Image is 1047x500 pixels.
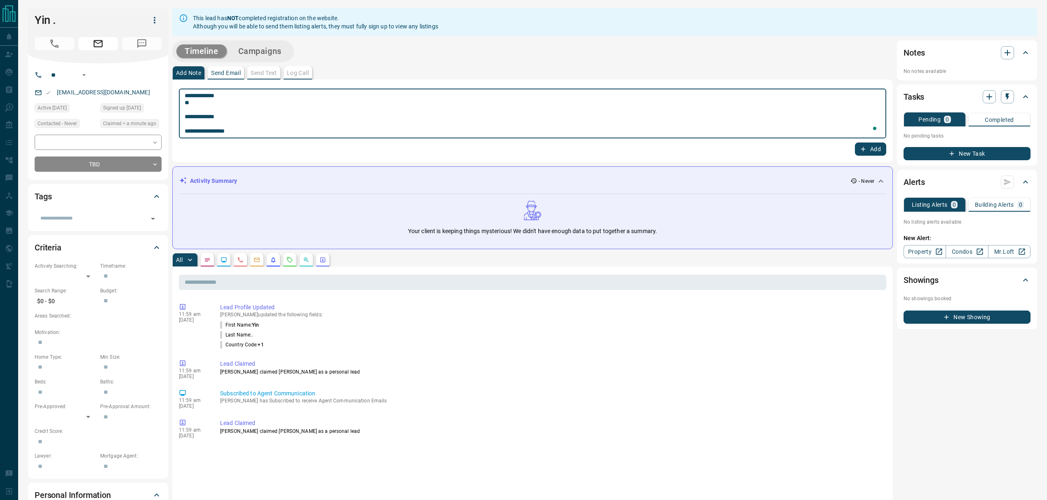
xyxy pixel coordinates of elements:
textarea: To enrich screen reader interactions, please activate Accessibility in Grammarly extension settings [185,92,880,135]
svg: Email Valid [45,90,51,96]
p: [DATE] [179,317,208,323]
p: 11:59 am [179,397,208,403]
button: Open [79,70,89,80]
h1: Yin . [35,14,135,27]
div: Tue Sep 16 2025 [100,119,162,131]
p: All [176,257,183,263]
p: [PERSON_NAME] has Subscribed to receive Agent Communication Emails [220,398,883,404]
span: Active [DATE] [38,104,67,112]
p: [DATE] [179,403,208,409]
p: Building Alerts [975,202,1014,208]
div: Tasks [904,87,1031,107]
div: Showings [904,270,1031,290]
div: Notes [904,43,1031,63]
a: Property [904,245,946,258]
p: Country Code : [220,341,264,348]
h2: Showings [904,273,939,287]
p: Budget: [100,287,162,294]
p: Actively Searching: [35,262,96,270]
p: First Name : [220,321,259,329]
p: 11:59 am [179,427,208,433]
p: No pending tasks [904,130,1031,142]
svg: Calls [237,257,244,263]
a: [EMAIL_ADDRESS][DOMAIN_NAME] [57,89,150,96]
button: New Showing [904,311,1031,324]
p: - Never [859,178,874,185]
p: Beds: [35,378,96,386]
h2: Tasks [904,90,924,103]
div: Alerts [904,172,1031,192]
p: [PERSON_NAME] claimed [PERSON_NAME] as a personal lead [220,368,883,376]
p: Subscribed to Agent Communication [220,389,883,398]
button: Timeline [176,44,227,58]
span: +1 [258,342,263,348]
p: [DATE] [179,374,208,379]
span: No Number [122,37,162,50]
p: Listing Alerts [912,202,948,208]
p: Lawyer: [35,452,96,460]
p: $0 - $0 [35,294,96,308]
span: Yin [252,322,259,328]
p: Last Name : [220,331,253,339]
p: New Alert: [904,234,1031,243]
svg: Lead Browsing Activity [221,257,227,263]
a: Condos [946,245,988,258]
p: [DATE] [179,433,208,439]
button: Open [147,213,159,224]
div: Tags [35,187,162,206]
button: Campaigns [230,44,290,58]
p: Pre-Approval Amount: [100,403,162,410]
p: Lead Claimed [220,419,883,428]
p: 0 [946,117,949,122]
strong: NOT [227,15,239,21]
p: Min Size: [100,353,162,361]
svg: Agent Actions [319,257,326,263]
p: Motivation: [35,329,162,336]
span: Claimed < a minute ago [103,119,156,128]
p: No listing alerts available [904,218,1031,226]
span: Email [78,37,118,50]
h2: Notes [904,46,925,59]
p: Pending [918,117,941,122]
h2: Criteria [35,241,61,254]
p: Add Note [176,70,201,76]
p: [PERSON_NAME] updated the following fields: [220,312,883,318]
p: Activity Summary [190,177,237,185]
div: Sat Jul 13 2024 [35,103,96,115]
span: No Number [35,37,74,50]
p: Mortgage Agent: [100,452,162,460]
p: Your client is keeping things mysterious! We didn't have enough data to put together a summary. [408,227,657,236]
p: 0 [1019,202,1022,208]
p: Credit Score: [35,428,162,435]
p: Home Type: [35,353,96,361]
button: Add [855,143,886,156]
p: No notes available [904,68,1031,75]
div: Activity Summary- Never [179,173,886,189]
button: New Task [904,147,1031,160]
p: No showings booked [904,295,1031,302]
svg: Emails [254,257,260,263]
p: Search Range: [35,287,96,294]
p: Send Email [211,70,241,76]
p: 11:59 am [179,311,208,317]
p: Timeframe: [100,262,162,270]
svg: Requests [286,257,293,263]
svg: Notes [204,257,211,263]
a: Mr.Loft [988,245,1031,258]
svg: Opportunities [303,257,310,263]
p: Baths: [100,378,162,386]
span: Signed up [DATE] [103,104,141,112]
p: [PERSON_NAME] claimed [PERSON_NAME] as a personal lead [220,428,883,435]
h2: Alerts [904,175,925,189]
svg: Listing Alerts [270,257,277,263]
p: 0 [953,202,956,208]
span: . [251,332,253,338]
div: Criteria [35,238,162,257]
span: Contacted - Never [38,119,77,128]
div: This lead has completed registration on the website. Although you will be able to send them listi... [193,11,438,34]
p: Areas Searched: [35,312,162,320]
div: Sat Jul 13 2024 [100,103,162,115]
p: Lead Profile Updated [220,303,883,312]
h2: Tags [35,190,52,203]
p: Lead Claimed [220,360,883,368]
